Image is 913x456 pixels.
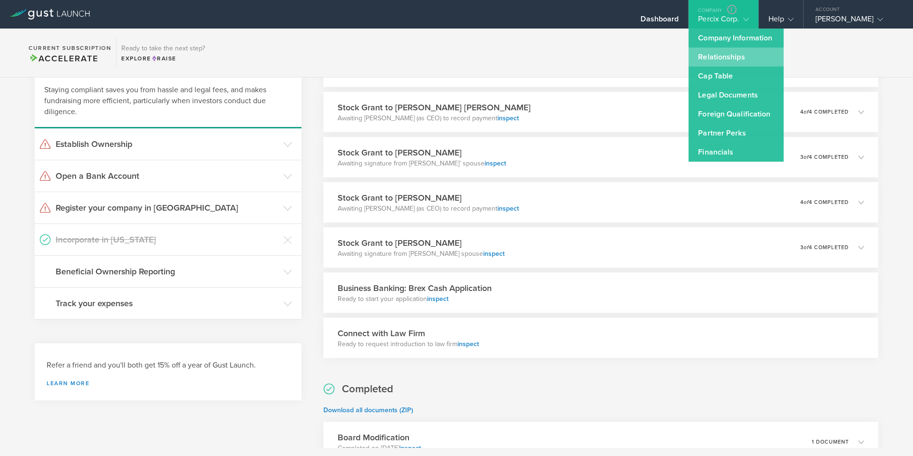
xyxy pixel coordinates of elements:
[338,159,506,168] p: Awaiting signature from [PERSON_NAME]’ spouse
[338,327,479,340] h3: Connect with Law Firm
[427,295,448,303] a: inspect
[47,360,290,371] h3: Refer a friend and you'll both get 15% off a year of Gust Launch.
[47,380,290,386] a: Learn more
[804,154,809,160] em: of
[56,265,279,278] h3: Beneficial Ownership Reporting
[338,249,505,259] p: Awaiting signature from [PERSON_NAME] spouse
[483,250,505,258] a: inspect
[338,204,519,213] p: Awaiting [PERSON_NAME] (as CEO) to record payment
[698,14,748,29] div: Percix Corp.
[121,54,205,63] div: Explore
[804,199,809,205] em: of
[399,444,421,452] a: inspect
[342,382,393,396] h2: Completed
[338,146,506,159] h3: Stock Grant to [PERSON_NAME]
[35,75,301,128] div: Staying compliant saves you from hassle and legal fees, and makes fundraising more efficient, par...
[497,204,519,213] a: inspect
[56,138,279,150] h3: Establish Ownership
[56,202,279,214] h3: Register your company in [GEOGRAPHIC_DATA]
[768,14,794,29] div: Help
[800,245,849,250] p: 3 4 completed
[29,53,98,64] span: Accelerate
[812,439,849,445] p: 1 document
[800,200,849,205] p: 4 4 completed
[816,14,896,29] div: [PERSON_NAME]
[151,55,176,62] span: Raise
[338,294,492,304] p: Ready to start your application
[323,406,413,414] a: Download all documents (ZIP)
[804,109,809,115] em: of
[116,38,210,68] div: Ready to take the next step?ExploreRaise
[338,282,492,294] h3: Business Banking: Brex Cash Application
[800,109,849,115] p: 4 4 completed
[338,340,479,349] p: Ready to request introduction to law firm
[338,114,531,123] p: Awaiting [PERSON_NAME] (as CEO) to record payment
[338,237,505,249] h3: Stock Grant to [PERSON_NAME]
[56,297,279,310] h3: Track your expenses
[804,244,809,251] em: of
[457,340,479,348] a: inspect
[865,410,913,456] iframe: Chat Widget
[641,14,679,29] div: Dashboard
[338,101,531,114] h3: Stock Grant to [PERSON_NAME] [PERSON_NAME]
[338,192,519,204] h3: Stock Grant to [PERSON_NAME]
[338,431,421,444] h3: Board Modification
[800,155,849,160] p: 3 4 completed
[485,159,506,167] a: inspect
[497,114,519,122] a: inspect
[29,45,111,51] h2: Current Subscription
[121,45,205,52] h3: Ready to take the next step?
[338,444,421,453] p: Completed on [DATE]
[56,233,279,246] h3: Incorporate in [US_STATE]
[56,170,279,182] h3: Open a Bank Account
